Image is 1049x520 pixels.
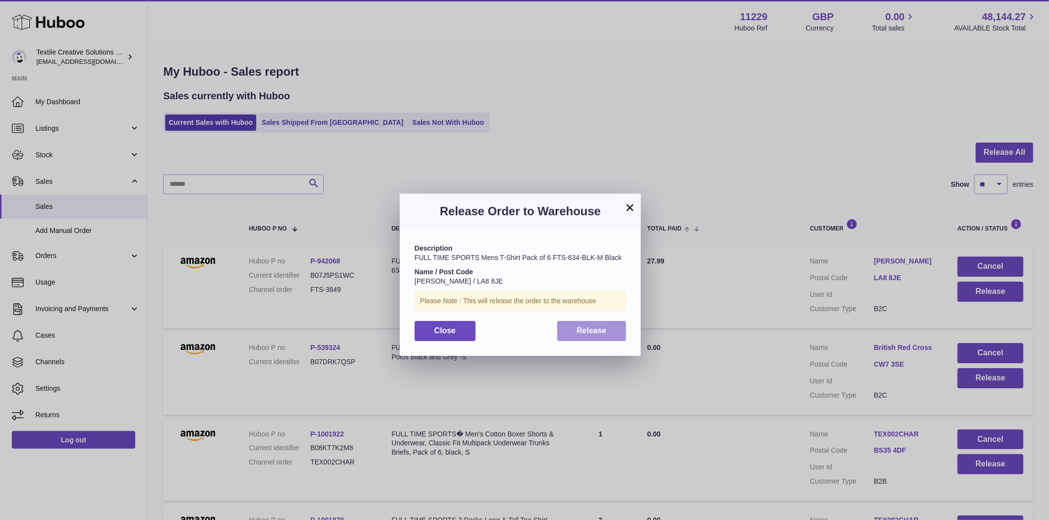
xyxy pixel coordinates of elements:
strong: Name / Post Code [415,268,473,276]
span: Close [434,326,456,335]
button: Close [415,321,476,341]
span: Release [577,326,607,335]
button: × [624,202,636,213]
h3: Release Order to Warehouse [415,203,626,219]
span: [PERSON_NAME] / LA8 8JE [415,277,503,285]
strong: Description [415,244,452,252]
span: FULL TIME SPORTS Mens T-Shirt Pack of 6 FTS-634-BLK-M Black [415,254,622,261]
button: Release [557,321,627,341]
div: Please Note : This will release the order to the warehouse [415,291,626,311]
